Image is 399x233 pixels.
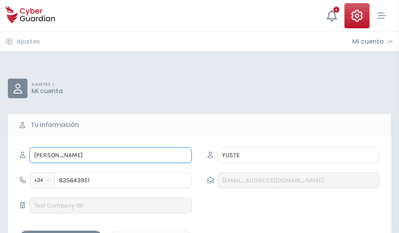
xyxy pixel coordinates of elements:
[54,172,192,188] input: 612345678
[352,38,393,46] div: Mi cuenta
[31,82,63,87] p: AJUSTES >
[34,174,50,186] span: +34
[31,87,63,95] p: Mi cuenta
[352,38,384,46] h3: Mi cuenta
[333,7,339,13] div: +
[16,38,40,46] h3: Ajustes
[31,120,79,130] b: Tu información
